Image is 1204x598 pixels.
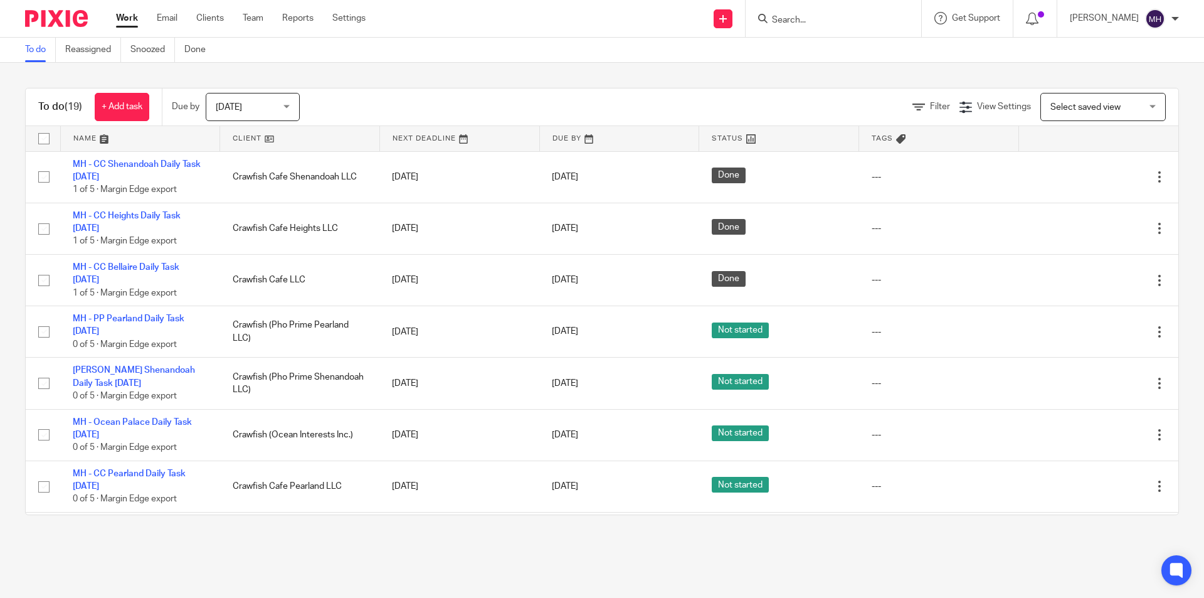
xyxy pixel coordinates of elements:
[1070,12,1139,24] p: [PERSON_NAME]
[379,358,539,409] td: [DATE]
[379,306,539,358] td: [DATE]
[872,326,1006,338] div: ---
[872,429,1006,441] div: ---
[196,12,224,24] a: Clients
[552,482,578,491] span: [DATE]
[712,477,769,493] span: Not started
[65,38,121,62] a: Reassigned
[379,203,539,254] td: [DATE]
[73,495,177,504] span: 0 of 5 · Margin Edge export
[712,374,769,390] span: Not started
[712,219,746,235] span: Done
[73,469,186,491] a: MH - CC Pearland Daily Task [DATE]
[73,185,177,194] span: 1 of 5 · Margin Edge export
[379,151,539,203] td: [DATE]
[552,173,578,181] span: [DATE]
[220,409,380,461] td: Crawfish (Ocean Interests Inc.)
[216,103,242,112] span: [DATE]
[220,512,380,563] td: Crawfish Cafe Holdings LLC
[73,263,179,284] a: MH - CC Bellaire Daily Task [DATE]
[73,314,184,336] a: MH - PP Pearland Daily Task [DATE]
[157,12,177,24] a: Email
[379,461,539,512] td: [DATE]
[712,168,746,183] span: Done
[243,12,263,24] a: Team
[977,102,1031,111] span: View Settings
[1145,9,1165,29] img: svg%3E
[952,14,1000,23] span: Get Support
[220,254,380,306] td: Crawfish Cafe LLC
[220,151,380,203] td: Crawfish Cafe Shenandoah LLC
[552,328,578,336] span: [DATE]
[65,102,82,112] span: (19)
[95,93,149,121] a: + Add task
[872,480,1006,493] div: ---
[872,135,893,142] span: Tags
[220,306,380,358] td: Crawfish (Pho Prime Pearland LLC)
[116,12,138,24] a: Work
[73,211,181,233] a: MH - CC Heights Daily Task [DATE]
[379,254,539,306] td: [DATE]
[73,237,177,246] span: 1 of 5 · Margin Edge export
[872,222,1006,235] div: ---
[552,379,578,388] span: [DATE]
[220,203,380,254] td: Crawfish Cafe Heights LLC
[220,461,380,512] td: Crawfish Cafe Pearland LLC
[872,171,1006,183] div: ---
[73,366,195,387] a: [PERSON_NAME] Shenandoah Daily Task [DATE]
[38,100,82,114] h1: To do
[771,15,884,26] input: Search
[872,274,1006,286] div: ---
[73,289,177,297] span: 1 of 5 · Margin Edge export
[73,392,177,400] span: 0 of 5 · Margin Edge export
[379,409,539,461] td: [DATE]
[1050,103,1121,112] span: Select saved view
[552,430,578,439] span: [DATE]
[712,271,746,287] span: Done
[282,12,314,24] a: Reports
[379,512,539,563] td: [DATE]
[73,443,177,452] span: 0 of 5 · Margin Edge export
[73,160,201,181] a: MH - CC Shenandoah Daily Task [DATE]
[552,275,578,284] span: [DATE]
[130,38,175,62] a: Snoozed
[712,323,769,338] span: Not started
[552,224,578,233] span: [DATE]
[872,377,1006,390] div: ---
[332,12,366,24] a: Settings
[172,100,199,113] p: Due by
[25,10,88,27] img: Pixie
[25,38,56,62] a: To do
[220,358,380,409] td: Crawfish (Pho Prime Shenandoah LLC)
[73,340,177,349] span: 0 of 5 · Margin Edge export
[184,38,215,62] a: Done
[712,425,769,441] span: Not started
[930,102,950,111] span: Filter
[73,418,192,439] a: MH - Ocean Palace Daily Task [DATE]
